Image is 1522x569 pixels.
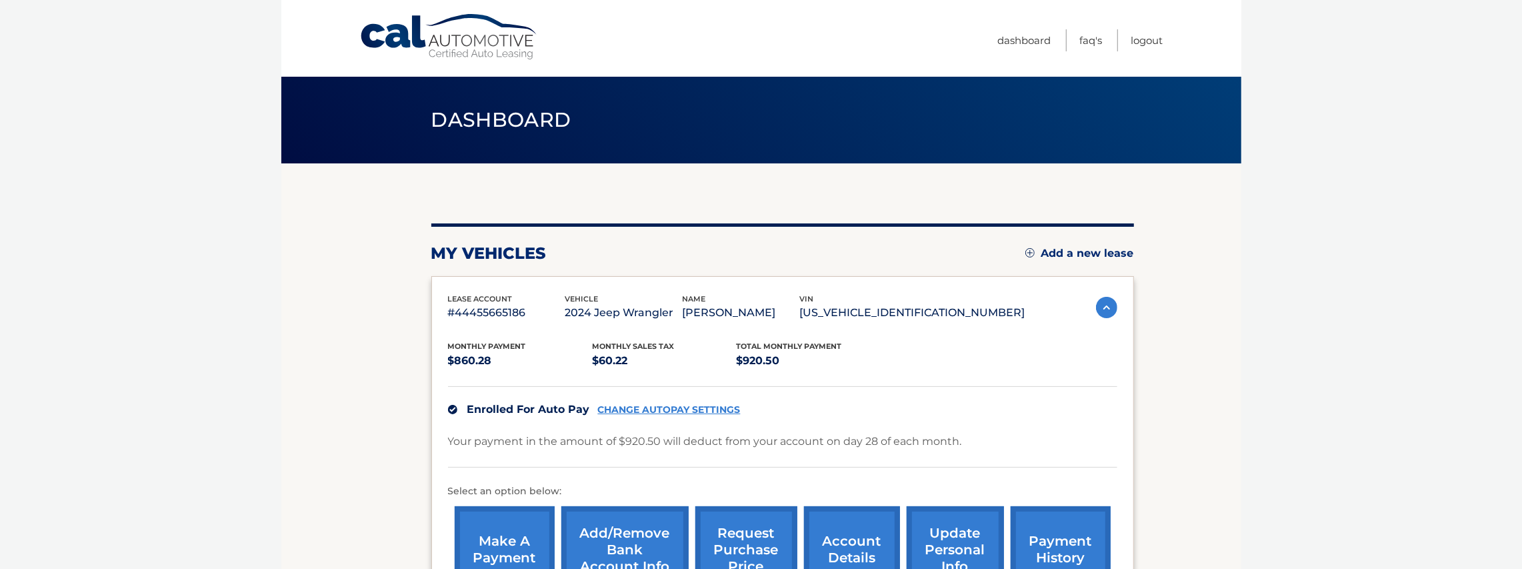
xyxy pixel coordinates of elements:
[448,484,1117,500] p: Select an option below:
[737,352,881,370] p: $920.50
[598,404,741,416] a: CHANGE AUTOPAY SETTINGS
[448,304,565,322] p: #44455665186
[737,342,842,351] span: Total Monthly Payment
[1080,29,1103,51] a: FAQ's
[448,294,513,304] span: lease account
[448,342,526,351] span: Monthly Payment
[359,13,539,61] a: Cal Automotive
[565,294,599,304] span: vehicle
[683,304,800,322] p: [PERSON_NAME]
[1025,248,1035,257] img: add.svg
[1025,247,1134,260] a: Add a new lease
[683,294,706,304] span: name
[448,352,593,370] p: $860.28
[800,294,814,304] span: vin
[1096,297,1117,318] img: accordion-active.svg
[467,403,590,416] span: Enrolled For Auto Pay
[448,432,962,451] p: Your payment in the amount of $920.50 will deduct from your account on day 28 of each month.
[592,342,674,351] span: Monthly sales Tax
[800,304,1025,322] p: [US_VEHICLE_IDENTIFICATION_NUMBER]
[998,29,1051,51] a: Dashboard
[431,243,547,263] h2: my vehicles
[565,304,683,322] p: 2024 Jeep Wrangler
[592,352,737,370] p: $60.22
[448,405,457,414] img: check.svg
[1131,29,1163,51] a: Logout
[431,107,571,132] span: Dashboard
